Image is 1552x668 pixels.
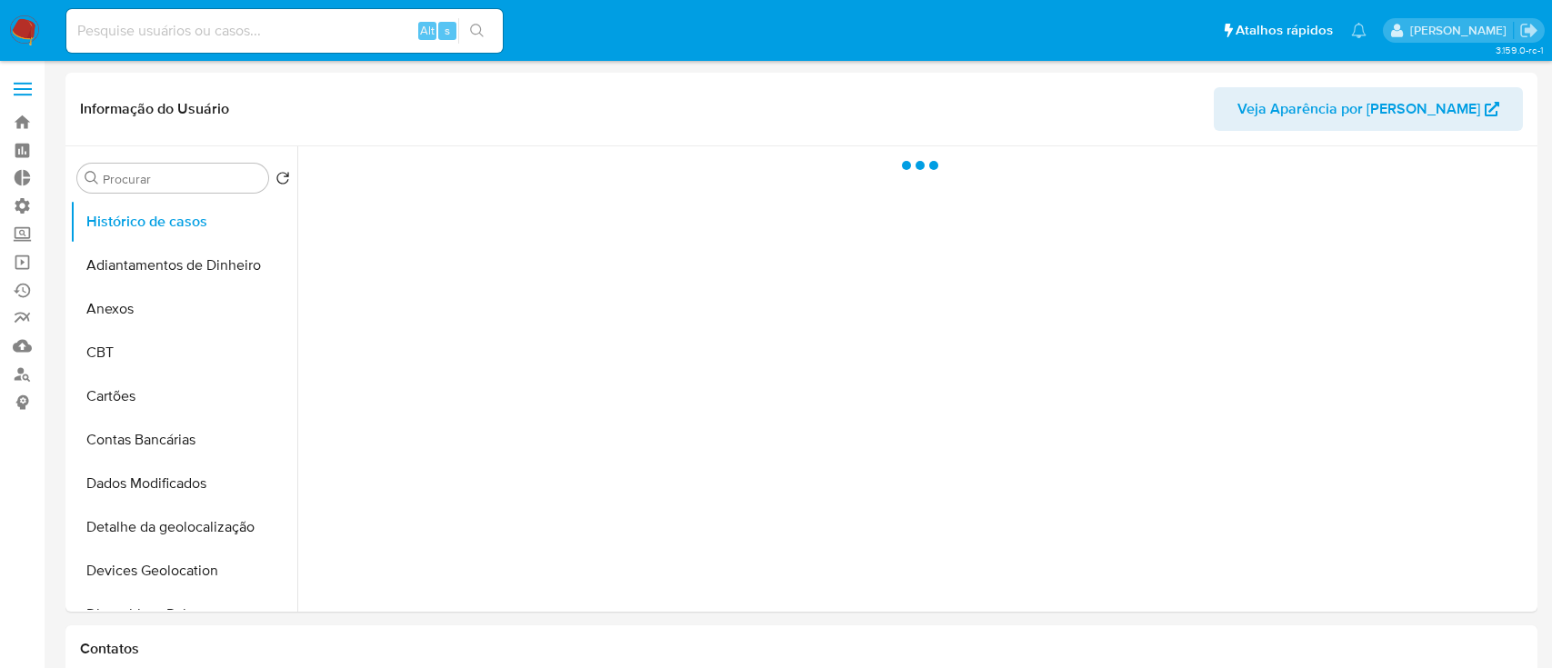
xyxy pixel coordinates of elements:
button: Devices Geolocation [70,549,297,593]
button: Anexos [70,287,297,331]
button: CBT [70,331,297,374]
button: Veja Aparência por [PERSON_NAME] [1214,87,1523,131]
h1: Informação do Usuário [80,100,229,118]
button: Cartões [70,374,297,418]
button: Histórico de casos [70,200,297,244]
p: adriano.brito@mercadolivre.com [1410,22,1513,39]
button: Adiantamentos de Dinheiro [70,244,297,287]
button: Procurar [85,171,99,185]
input: Pesquise usuários ou casos... [66,19,503,43]
span: Atalhos rápidos [1236,21,1333,40]
button: Dados Modificados [70,462,297,505]
button: Detalhe da geolocalização [70,505,297,549]
span: s [445,22,450,39]
a: Sair [1519,21,1538,40]
span: Alt [420,22,435,39]
input: Procurar [103,171,261,187]
h1: Contatos [80,640,1523,658]
span: Veja Aparência por [PERSON_NAME] [1237,87,1480,131]
button: Contas Bancárias [70,418,297,462]
button: Retornar ao pedido padrão [275,171,290,191]
button: search-icon [458,18,496,44]
button: Dispositivos Point [70,593,297,636]
a: Notificações [1351,23,1367,38]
